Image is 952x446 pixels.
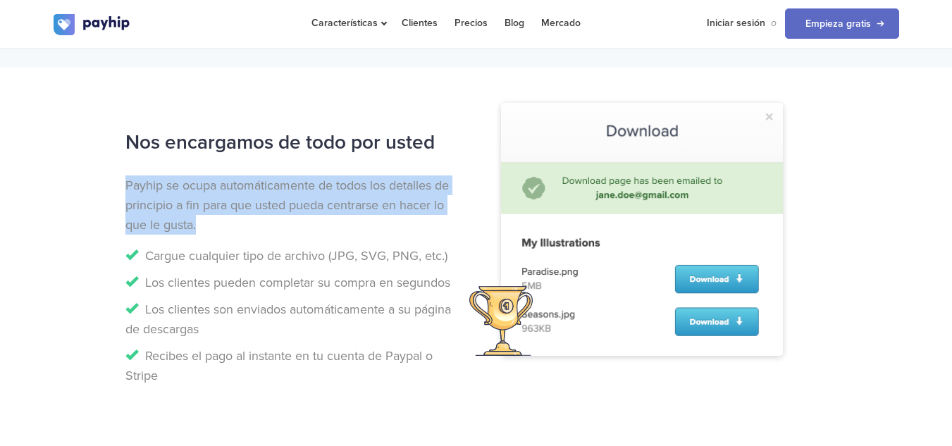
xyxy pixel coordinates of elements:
[785,8,899,39] a: Empieza gratis
[54,14,131,35] img: logo.svg
[311,17,385,29] span: Características
[469,286,533,355] img: trophy.svg
[125,175,466,235] p: Payhip se ocupa automáticamente de todos los detalles de principio a fin para que usted pueda cen...
[501,103,783,356] img: digital-art-download.png
[125,299,466,339] li: Los clientes son enviados automáticamente a su página de descargas
[125,246,466,266] li: Cargue cualquier tipo de archivo (JPG, SVG, PNG, etc.)
[125,124,466,161] h2: Nos encargamos de todo por usted
[125,346,466,385] li: Recibes el pago al instante en tu cuenta de Paypal o Stripe
[125,273,466,292] li: Los clientes pueden completar su compra en segundos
